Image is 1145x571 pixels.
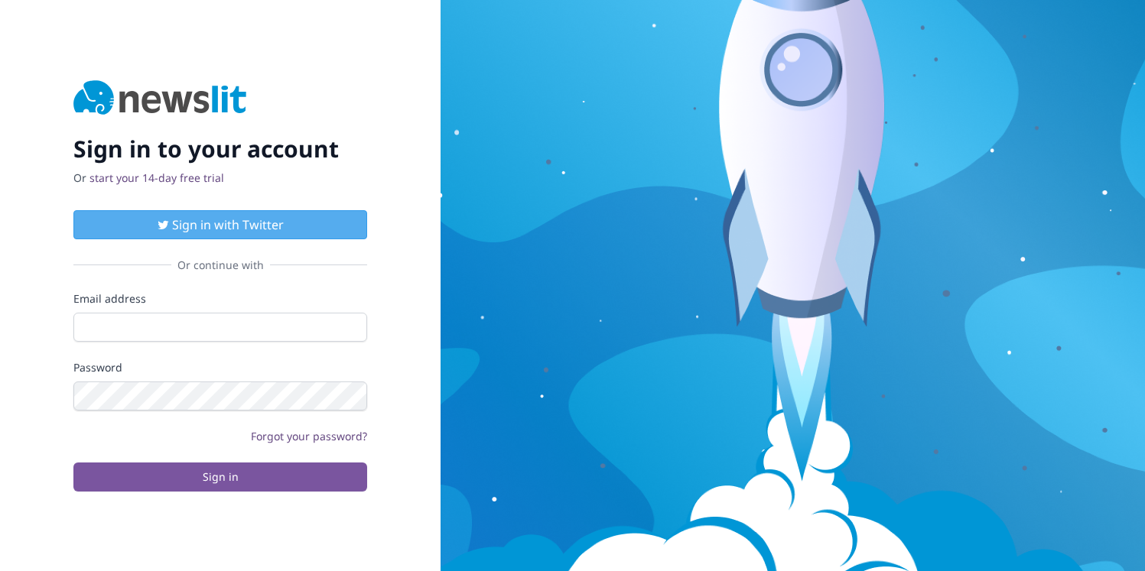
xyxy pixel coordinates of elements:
img: Newslit [73,80,247,117]
p: Or [73,170,367,186]
h2: Sign in to your account [73,135,367,163]
span: Or continue with [171,258,270,273]
button: Sign in with Twitter [73,210,367,239]
a: Forgot your password? [251,429,367,443]
label: Password [73,360,367,375]
button: Sign in [73,462,367,492]
label: Email address [73,291,367,307]
a: start your 14-day free trial [89,170,224,185]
